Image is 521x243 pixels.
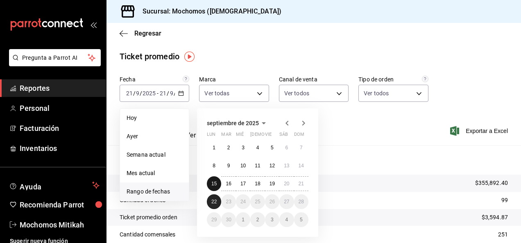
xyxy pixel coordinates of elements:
abbr: miércoles [236,132,244,140]
button: Regresar [120,29,161,37]
abbr: jueves [250,132,299,140]
abbr: 12 de septiembre de 2025 [270,163,275,169]
button: 26 de septiembre de 2025 [265,194,279,209]
button: Exportar a Excel [452,126,508,136]
span: Inventarios [20,143,100,154]
input: -- [136,90,140,97]
span: Regresar [134,29,161,37]
button: 9 de septiembre de 2025 [221,158,236,173]
abbr: 2 de octubre de 2025 [256,217,259,223]
span: Mochomos Mitikah [20,219,100,230]
abbr: 5 de septiembre de 2025 [271,145,274,151]
abbr: 7 de septiembre de 2025 [300,145,303,151]
span: Hoy [127,114,182,122]
svg: Todas las órdenes contabilizan 1 comensal a excepción de órdenes de mesa con comensales obligator... [422,76,428,82]
span: Pregunta a Parrot AI [22,54,88,62]
button: 28 de septiembre de 2025 [294,194,308,209]
button: 13 de septiembre de 2025 [279,158,294,173]
button: 22 de septiembre de 2025 [207,194,221,209]
button: 17 de septiembre de 2025 [236,176,250,191]
p: $3,594.87 [482,213,508,222]
abbr: 1 de octubre de 2025 [242,217,245,223]
button: 10 de septiembre de 2025 [236,158,250,173]
a: Pregunta a Parrot AI [6,59,101,68]
button: 27 de septiembre de 2025 [279,194,294,209]
abbr: 21 de septiembre de 2025 [299,181,304,187]
abbr: 16 de septiembre de 2025 [226,181,231,187]
abbr: 26 de septiembre de 2025 [270,199,275,205]
button: 23 de septiembre de 2025 [221,194,236,209]
abbr: 30 de septiembre de 2025 [226,217,231,223]
h3: Sucursal: Mochomos ([DEMOGRAPHIC_DATA]) [136,7,281,16]
button: 6 de septiembre de 2025 [279,140,294,155]
button: 30 de septiembre de 2025 [221,212,236,227]
span: - [157,90,159,97]
abbr: 3 de septiembre de 2025 [242,145,245,151]
abbr: 22 de septiembre de 2025 [211,199,217,205]
button: 2 de septiembre de 2025 [221,140,236,155]
button: 8 de septiembre de 2025 [207,158,221,173]
abbr: 2 de septiembre de 2025 [227,145,230,151]
abbr: 24 de septiembre de 2025 [240,199,246,205]
label: Tipo de orden [358,76,428,82]
button: 24 de septiembre de 2025 [236,194,250,209]
abbr: 15 de septiembre de 2025 [211,181,217,187]
label: Fecha [120,76,189,82]
abbr: lunes [207,132,215,140]
img: Tooltip marker [184,52,195,62]
button: Pregunta a Parrot AI [9,49,101,66]
button: 11 de septiembre de 2025 [250,158,265,173]
abbr: 4 de octubre de 2025 [285,217,288,223]
span: Personal [20,103,100,114]
button: 14 de septiembre de 2025 [294,158,308,173]
abbr: 25 de septiembre de 2025 [255,199,260,205]
abbr: 23 de septiembre de 2025 [226,199,231,205]
div: Ticket promedio [120,50,179,63]
span: Semana actual [127,151,182,159]
abbr: 17 de septiembre de 2025 [240,181,246,187]
span: Recomienda Parrot [20,199,100,210]
abbr: 3 de octubre de 2025 [271,217,274,223]
abbr: martes [221,132,231,140]
label: Canal de venta [279,76,349,82]
span: Ver todos [364,89,389,97]
span: Facturación [20,123,100,134]
button: 5 de septiembre de 2025 [265,140,279,155]
button: 3 de septiembre de 2025 [236,140,250,155]
button: 7 de septiembre de 2025 [294,140,308,155]
span: Rango de fechas [127,187,182,196]
span: / [174,90,176,97]
p: Ticket promedio orden [120,213,177,222]
span: / [140,90,142,97]
button: 29 de septiembre de 2025 [207,212,221,227]
button: 20 de septiembre de 2025 [279,176,294,191]
button: 15 de septiembre de 2025 [207,176,221,191]
span: Ayer [127,132,182,141]
span: Ayuda [20,180,89,190]
abbr: 8 de septiembre de 2025 [213,163,215,169]
button: 2 de octubre de 2025 [250,212,265,227]
span: septiembre de 2025 [207,120,259,126]
abbr: 13 de septiembre de 2025 [284,163,289,169]
label: Marca [199,76,269,82]
abbr: 6 de septiembre de 2025 [285,145,288,151]
abbr: 14 de septiembre de 2025 [299,163,304,169]
button: open_drawer_menu [90,21,97,28]
abbr: 19 de septiembre de 2025 [270,181,275,187]
button: 16 de septiembre de 2025 [221,176,236,191]
abbr: 1 de septiembre de 2025 [213,145,215,151]
button: 1 de octubre de 2025 [236,212,250,227]
abbr: 27 de septiembre de 2025 [284,199,289,205]
button: 4 de octubre de 2025 [279,212,294,227]
span: Reportes [20,83,100,94]
abbr: 9 de septiembre de 2025 [227,163,230,169]
span: / [167,90,169,97]
button: septiembre de 2025 [207,118,269,128]
button: 25 de septiembre de 2025 [250,194,265,209]
input: -- [170,90,174,97]
span: / [133,90,136,97]
button: 3 de octubre de 2025 [265,212,279,227]
button: 4 de septiembre de 2025 [250,140,265,155]
button: 1 de septiembre de 2025 [207,140,221,155]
